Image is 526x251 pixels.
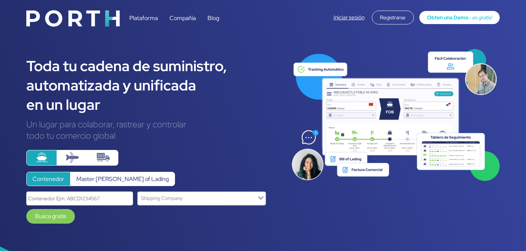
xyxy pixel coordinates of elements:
img: truck-container.svg [97,151,110,164]
input: Search for option [138,193,256,203]
div: Toda tu cadena de suministro, [26,56,280,76]
img: ship.svg [35,151,48,164]
div: todo tu comercio global [26,130,280,141]
a: Obten una Demo- es gratis! [419,11,500,24]
label: Contenedor [26,172,70,186]
div: Search for option [137,192,266,205]
div: en un lugar [26,95,280,114]
img: plane.svg [66,151,79,164]
a: Plataforma [129,14,158,22]
a: Iniciar sesión [333,14,365,21]
a: Busca gratis [26,209,75,224]
span: Obten una Demo [427,14,469,21]
label: Master [PERSON_NAME] of Lading [70,172,175,186]
div: automatizada y unificada [26,76,280,95]
a: Blog [207,14,219,22]
a: Registrarse [372,13,414,21]
div: Un lugar para colaborar, rastrear y controlar [26,119,280,130]
input: Contenedor Ejm: ABCD1234567 [26,192,133,205]
a: Compañía [169,14,196,22]
span: - es gratis! [469,14,492,21]
div: Registrarse [372,11,414,24]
